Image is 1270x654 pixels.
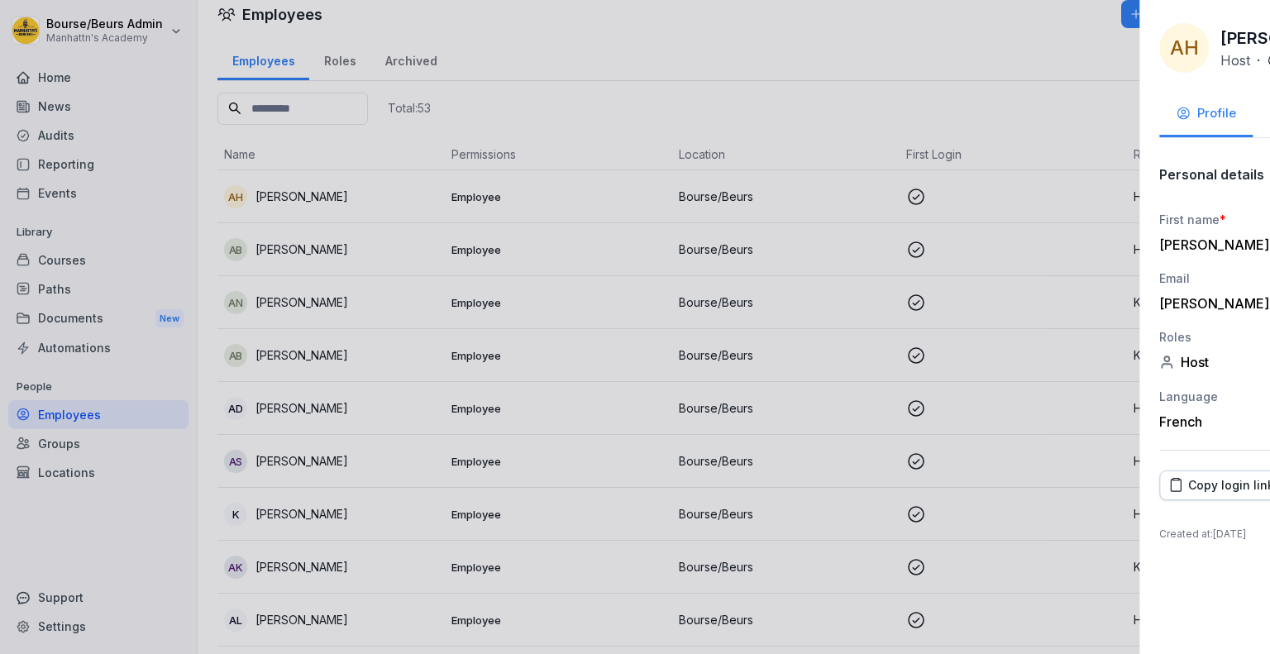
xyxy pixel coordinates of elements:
p: Personal details [1159,166,1264,183]
div: ah [1159,23,1209,73]
div: Profile [1176,104,1236,123]
button: Profile [1159,93,1253,137]
p: Host [1220,50,1250,70]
